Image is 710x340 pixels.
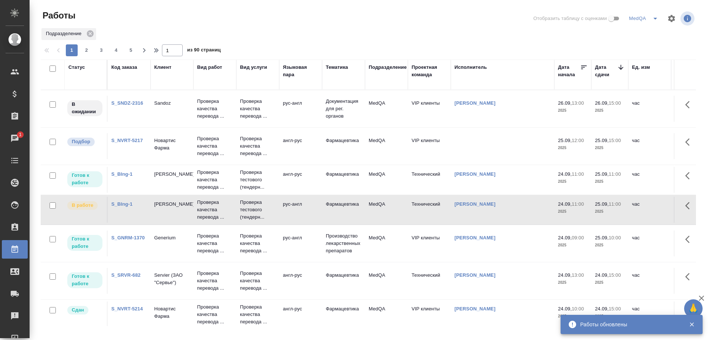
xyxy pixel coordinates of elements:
[681,167,699,185] button: Здесь прячутся важные кнопки
[681,96,699,114] button: Здесь прячутся важные кнопки
[279,167,322,193] td: англ-рус
[67,305,103,315] div: Менеджер проверил работу исполнителя, передает ее на следующий этап
[41,10,75,21] span: Работы
[46,30,84,37] p: Подразделение
[595,272,609,278] p: 24.09,
[154,201,190,208] p: [PERSON_NAME]
[365,302,408,327] td: MedQA
[326,305,361,313] p: Фармацевтика
[111,201,132,207] a: S_BIng-1
[595,306,609,312] p: 24.09,
[609,138,621,143] p: 15:00
[110,47,122,54] span: 4
[326,232,361,255] p: Производство лекарственных препаратов
[365,197,408,223] td: MedQA
[558,235,572,240] p: 24.09,
[572,100,584,106] p: 13:00
[408,96,451,122] td: VIP клиенты
[197,169,233,191] p: Проверка качества перевода ...
[81,44,92,56] button: 2
[197,270,233,292] p: Проверка качества перевода ...
[197,135,233,157] p: Проверка качества перевода ...
[326,272,361,279] p: Фармацевтика
[454,171,496,177] a: [PERSON_NAME]
[628,133,671,159] td: час
[558,178,588,185] p: 2025
[684,299,703,318] button: 🙏
[572,171,584,177] p: 11:00
[628,197,671,223] td: час
[595,313,625,320] p: 2025
[72,138,90,145] p: Подбор
[240,169,275,191] p: Проверка тестового (тендерн...
[67,272,103,289] div: Исполнитель может приступить к работе
[67,171,103,188] div: Исполнитель может приступить к работе
[454,100,496,106] a: [PERSON_NAME]
[558,313,588,320] p: 2025
[628,230,671,256] td: час
[580,321,678,328] div: Работы обновлены
[326,201,361,208] p: Фармацевтика
[326,137,361,144] p: Фармацевтика
[681,230,699,248] button: Здесь прячутся важные кнопки
[671,133,708,159] td: 0.5
[595,208,625,215] p: 2025
[595,100,609,106] p: 26.09,
[240,64,267,71] div: Вид услуги
[111,235,145,240] a: S_GNRM-1370
[595,178,625,185] p: 2025
[671,167,708,193] td: 3
[595,138,609,143] p: 25.09,
[72,202,93,209] p: В работе
[369,64,407,71] div: Подразделение
[95,47,107,54] span: 3
[558,138,572,143] p: 25.09,
[154,272,190,286] p: Servier (ЗАО "Сервье")
[111,100,143,106] a: S_SNDZ-2316
[671,268,708,294] td: 2
[609,171,621,177] p: 11:00
[2,129,28,148] a: 1
[365,268,408,294] td: MedQA
[671,302,708,327] td: 1
[197,303,233,326] p: Проверка качества перевода ...
[572,138,584,143] p: 12:00
[240,199,275,221] p: Проверка тестового (тендерн...
[595,64,617,78] div: Дата сдачи
[558,272,572,278] p: 24.09,
[572,235,584,240] p: 09:00
[68,64,85,71] div: Статус
[595,107,625,114] p: 2025
[197,199,233,221] p: Проверка качества перевода ...
[595,171,609,177] p: 25.09,
[111,138,143,143] a: S_NVRT-5217
[684,321,699,328] button: Закрыть
[187,46,221,56] span: из 90 страниц
[671,230,708,256] td: 10
[154,305,190,320] p: Новартис Фарма
[671,96,708,122] td: 1
[454,64,487,71] div: Исполнитель
[111,64,137,71] div: Код заказа
[609,100,621,106] p: 15:00
[454,272,496,278] a: [PERSON_NAME]
[558,242,588,249] p: 2025
[681,197,699,215] button: Здесь прячутся важные кнопки
[279,133,322,159] td: англ-рус
[95,44,107,56] button: 3
[110,44,122,56] button: 4
[687,301,700,316] span: 🙏
[408,230,451,256] td: VIP клиенты
[454,201,496,207] a: [PERSON_NAME]
[154,100,190,107] p: Sandoz
[326,64,348,71] div: Тематика
[609,201,621,207] p: 11:00
[572,201,584,207] p: 11:00
[558,306,572,312] p: 24.09,
[595,279,625,286] p: 2025
[279,197,322,223] td: рус-англ
[533,15,607,22] span: Отобразить таблицу с оценками
[240,303,275,326] p: Проверка качества перевода ...
[154,171,190,178] p: [PERSON_NAME]
[408,302,451,327] td: VIP клиенты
